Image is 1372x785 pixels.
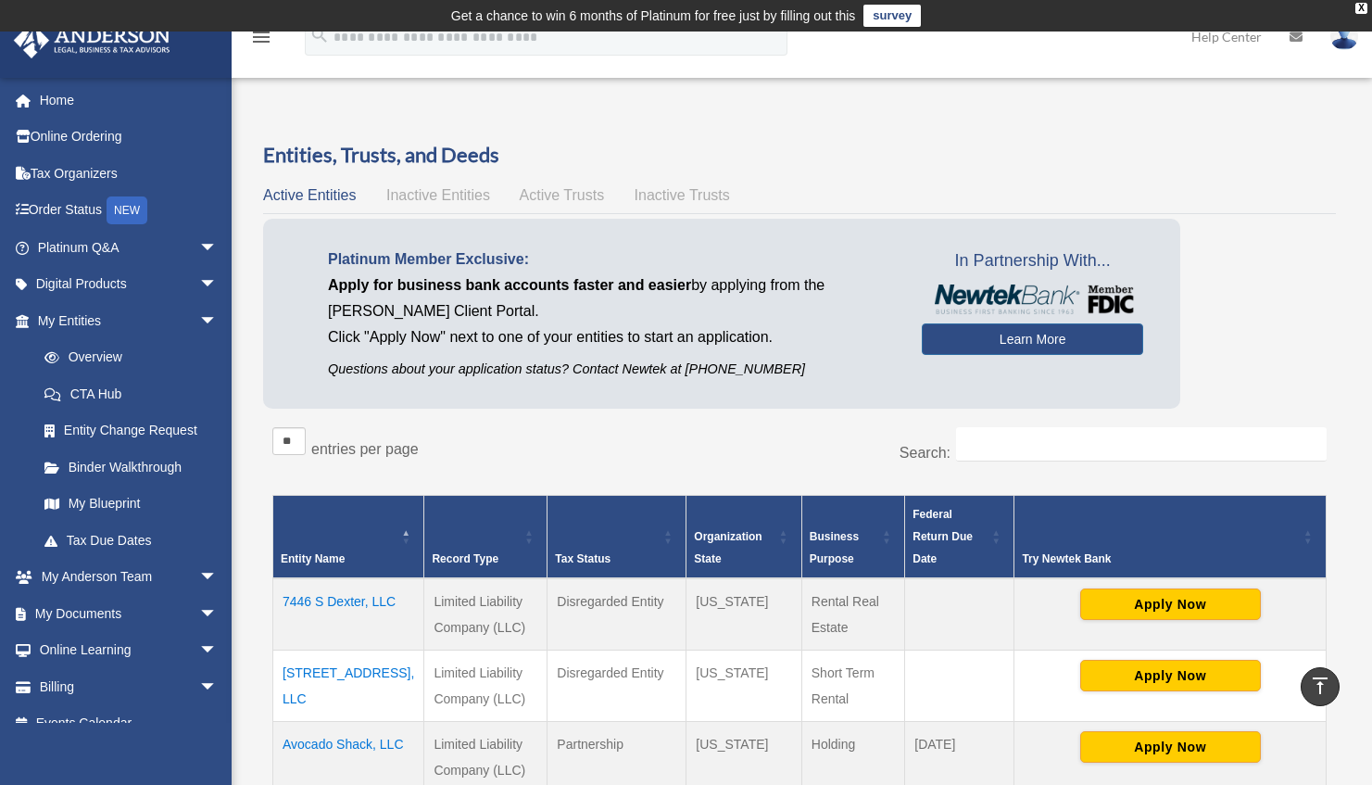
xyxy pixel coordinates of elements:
[13,192,245,230] a: Order StatusNEW
[801,496,904,579] th: Business Purpose: Activate to sort
[13,119,245,156] a: Online Ordering
[26,449,236,486] a: Binder Walkthrough
[686,578,801,651] td: [US_STATE]
[199,632,236,670] span: arrow_drop_down
[1022,548,1298,570] div: Try Newtek Bank
[548,651,686,722] td: Disregarded Entity
[810,530,859,565] span: Business Purpose
[199,302,236,340] span: arrow_drop_down
[328,324,894,350] p: Click "Apply Now" next to one of your entities to start an application.
[520,187,605,203] span: Active Trusts
[13,155,245,192] a: Tax Organizers
[250,26,272,48] i: menu
[311,441,419,457] label: entries per page
[26,522,236,559] a: Tax Due Dates
[107,196,147,224] div: NEW
[13,82,245,119] a: Home
[451,5,856,27] div: Get a chance to win 6 months of Platinum for free just by filling out this
[1080,589,1261,620] button: Apply Now
[328,358,894,381] p: Questions about your application status? Contact Newtek at [PHONE_NUMBER]
[13,266,245,303] a: Digital Productsarrow_drop_down
[386,187,490,203] span: Inactive Entities
[13,595,245,632] a: My Documentsarrow_drop_down
[263,141,1336,170] h3: Entities, Trusts, and Deeds
[13,632,245,669] a: Online Learningarrow_drop_down
[424,578,548,651] td: Limited Liability Company (LLC)
[273,651,424,722] td: [STREET_ADDRESS], LLC
[686,651,801,722] td: [US_STATE]
[922,247,1143,276] span: In Partnership With...
[26,339,227,376] a: Overview
[548,578,686,651] td: Disregarded Entity
[686,496,801,579] th: Organization State: Activate to sort
[13,559,245,596] a: My Anderson Teamarrow_drop_down
[273,578,424,651] td: 7446 S Dexter, LLC
[26,486,236,523] a: My Blueprint
[13,229,245,266] a: Platinum Q&Aarrow_drop_down
[931,285,1134,314] img: NewtekBankLogoSM.png
[424,496,548,579] th: Record Type: Activate to sort
[199,595,236,633] span: arrow_drop_down
[922,323,1143,355] a: Learn More
[1080,731,1261,763] button: Apply Now
[1309,675,1331,697] i: vertical_align_top
[801,578,904,651] td: Rental Real Estate
[26,412,236,449] a: Entity Change Request
[1330,23,1358,50] img: User Pic
[1080,660,1261,691] button: Apply Now
[801,651,904,722] td: Short Term Rental
[309,25,330,45] i: search
[900,445,950,461] label: Search:
[635,187,730,203] span: Inactive Trusts
[694,530,762,565] span: Organization State
[863,5,921,27] a: survey
[281,552,345,565] span: Entity Name
[263,187,356,203] span: Active Entities
[199,229,236,267] span: arrow_drop_down
[548,496,686,579] th: Tax Status: Activate to sort
[555,552,610,565] span: Tax Status
[199,266,236,304] span: arrow_drop_down
[273,496,424,579] th: Entity Name: Activate to invert sorting
[432,552,498,565] span: Record Type
[13,705,245,742] a: Events Calendar
[8,22,176,58] img: Anderson Advisors Platinum Portal
[199,559,236,597] span: arrow_drop_down
[13,302,236,339] a: My Entitiesarrow_drop_down
[424,651,548,722] td: Limited Liability Company (LLC)
[328,277,691,293] span: Apply for business bank accounts faster and easier
[26,375,236,412] a: CTA Hub
[250,32,272,48] a: menu
[1014,496,1327,579] th: Try Newtek Bank : Activate to sort
[199,668,236,706] span: arrow_drop_down
[13,668,245,705] a: Billingarrow_drop_down
[328,272,894,324] p: by applying from the [PERSON_NAME] Client Portal.
[913,508,973,565] span: Federal Return Due Date
[1301,667,1340,706] a: vertical_align_top
[1355,3,1367,14] div: close
[328,247,894,272] p: Platinum Member Exclusive:
[905,496,1014,579] th: Federal Return Due Date: Activate to sort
